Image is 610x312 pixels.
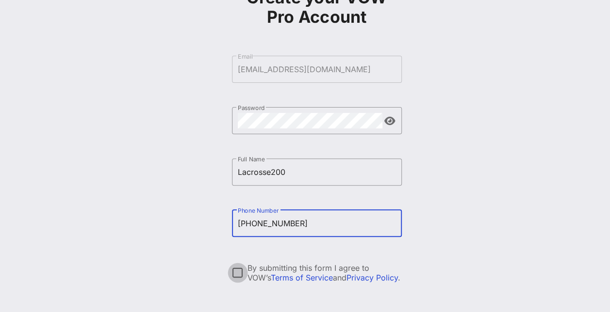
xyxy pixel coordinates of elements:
button: append icon [384,116,396,126]
a: Terms of Service [271,273,333,282]
label: Email [238,53,253,60]
label: Phone Number [238,207,279,214]
label: Full Name [238,156,265,163]
div: By submitting this form I agree to VOW’s and . [247,263,402,282]
label: Password [238,104,265,111]
a: Privacy Policy [346,273,398,282]
input: Phone Number [238,216,396,231]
